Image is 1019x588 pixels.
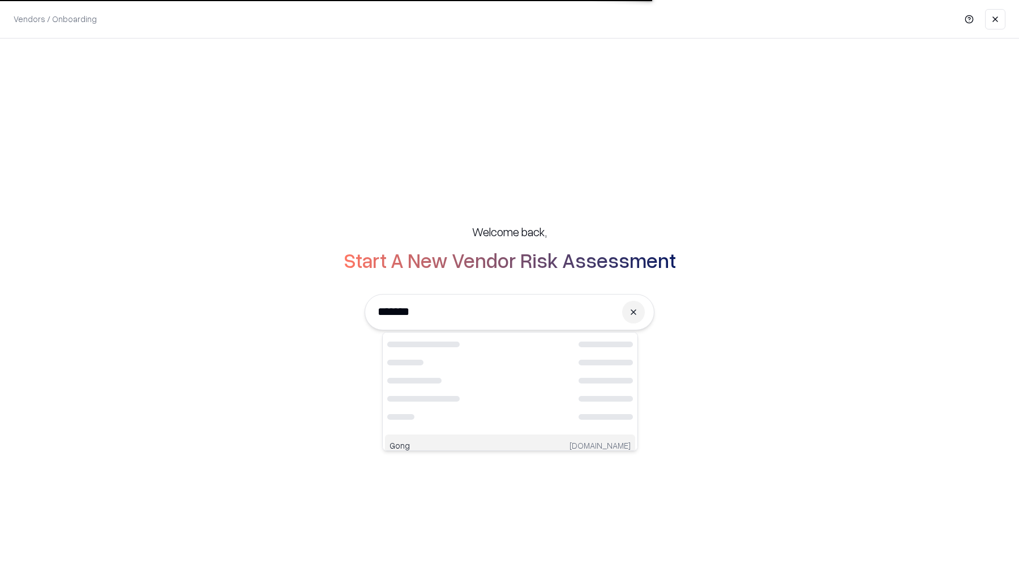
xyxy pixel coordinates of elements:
p: Gong [389,440,510,451]
h2: Start A New Vendor Risk Assessment [344,249,676,271]
p: [DOMAIN_NAME] [570,440,631,451]
div: Suggestions [382,332,638,451]
h5: Welcome back, [472,224,547,240]
div: Loading... [383,333,637,432]
p: Vendors / Onboarding [14,13,97,25]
